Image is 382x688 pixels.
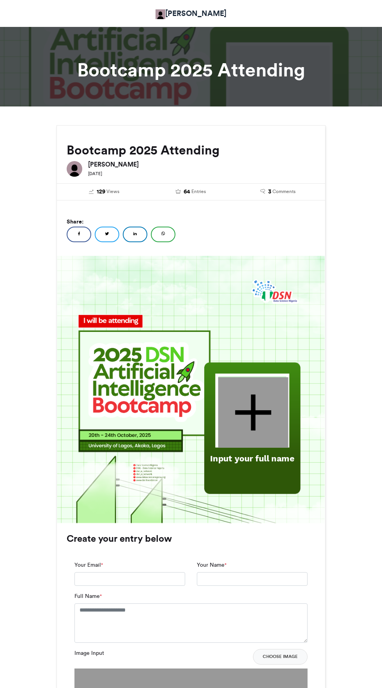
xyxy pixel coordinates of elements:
[67,534,315,543] h3: Create your entry below
[67,143,315,157] h2: Bootcamp 2025 Attending
[88,161,315,167] h6: [PERSON_NAME]
[272,188,295,195] span: Comments
[206,452,299,464] div: Input your full name
[191,188,206,195] span: Entries
[57,255,325,523] img: 1759914622.754-2d8129888393ff0d560b755cbaa6738bd9ad1980.png
[268,188,271,196] span: 3
[57,60,325,79] h1: Bootcamp 2025 Attending
[184,188,190,196] span: 64
[154,188,229,196] a: 64 Entries
[156,8,226,19] a: [PERSON_NAME]
[67,161,82,177] img: Adetokunbo Adeyanju
[74,592,102,600] label: Full Name
[67,216,315,227] h5: Share:
[156,9,165,19] img: Adetokunbo Adeyanju
[97,188,105,196] span: 129
[67,188,142,196] a: 129 Views
[106,188,119,195] span: Views
[74,649,104,657] label: Image Input
[74,561,103,569] label: Your Email
[253,649,308,665] button: Choose Image
[88,171,102,176] small: [DATE]
[197,561,226,569] label: Your Name
[240,188,315,196] a: 3 Comments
